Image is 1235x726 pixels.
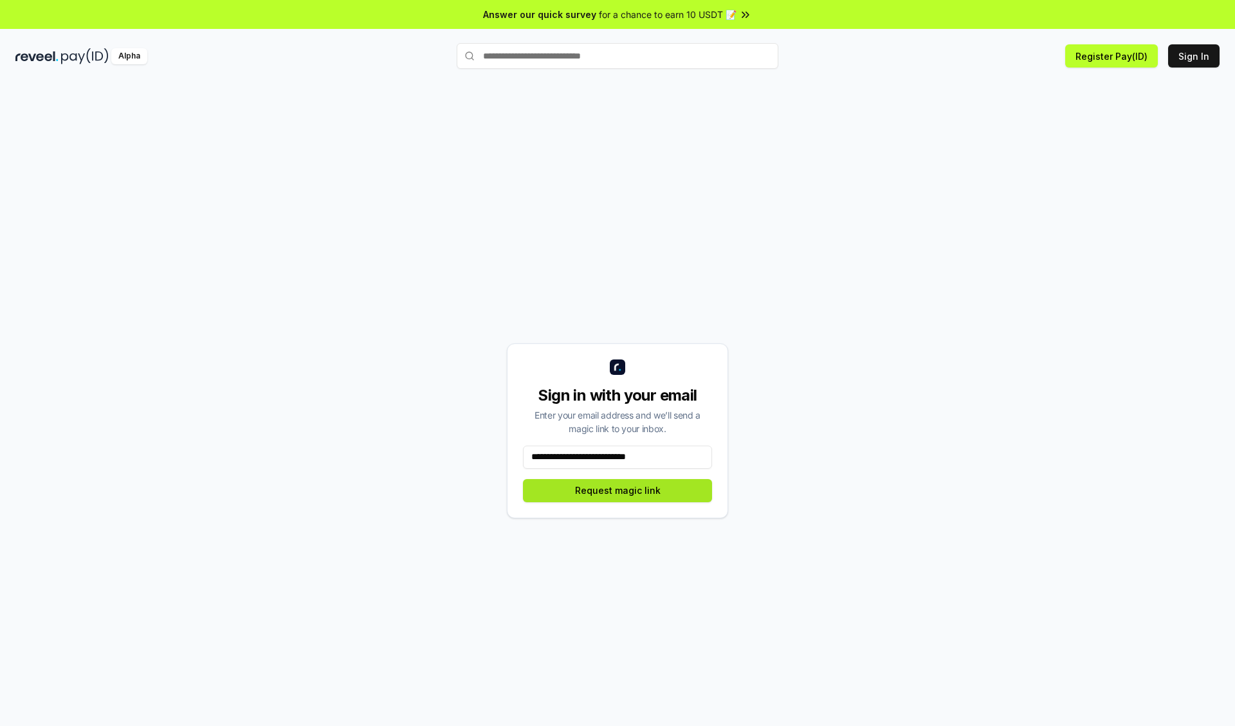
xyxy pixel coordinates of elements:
span: Answer our quick survey [483,8,596,21]
div: Enter your email address and we’ll send a magic link to your inbox. [523,408,712,435]
button: Register Pay(ID) [1065,44,1158,68]
div: Sign in with your email [523,385,712,406]
button: Sign In [1168,44,1220,68]
div: Alpha [111,48,147,64]
img: logo_small [610,359,625,375]
span: for a chance to earn 10 USDT 📝 [599,8,736,21]
button: Request magic link [523,479,712,502]
img: reveel_dark [15,48,59,64]
img: pay_id [61,48,109,64]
